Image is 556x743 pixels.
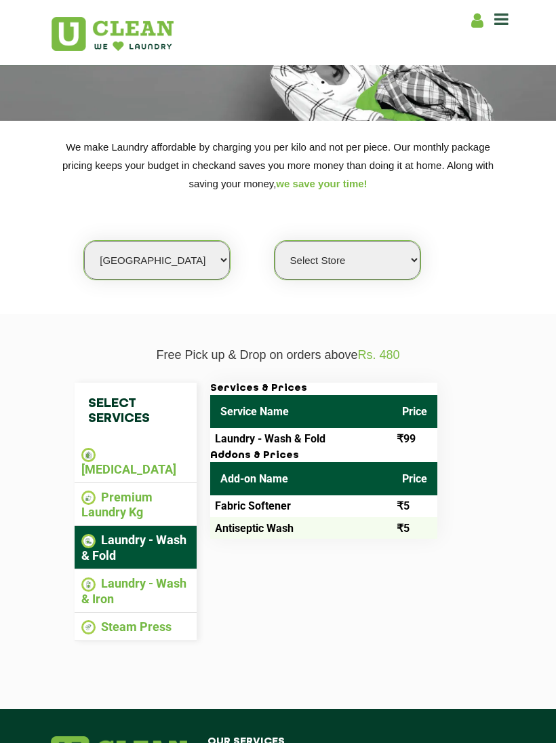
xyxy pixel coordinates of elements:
th: Service Name [210,395,392,428]
td: Antiseptic Wash [210,517,392,539]
img: Laundry - Wash & Iron [81,577,96,592]
td: ₹5 [392,517,437,539]
td: Laundry - Wash & Fold [210,428,392,450]
td: ₹99 [392,428,437,450]
li: Laundry - Wash & Fold [81,533,190,563]
p: Free Pick up & Drop on orders above [51,348,505,362]
th: Price [392,395,437,428]
p: We make Laundry affordable by charging you per kilo and not per piece. Our monthly package pricin... [51,138,505,193]
li: Steam Press [81,620,190,635]
th: Add-on Name [210,462,392,495]
td: ₹5 [392,495,437,517]
h4: Select Services [75,383,197,440]
img: Laundry - Wash & Fold [81,534,96,548]
li: [MEDICAL_DATA] [81,446,190,476]
img: UClean Laundry and Dry Cleaning [52,17,174,51]
h3: Services & Prices [210,383,437,395]
li: Laundry - Wash & Iron [81,576,190,606]
td: Fabric Softener [210,495,392,517]
img: Premium Laundry Kg [81,491,96,505]
img: Steam Press [81,620,96,634]
span: Rs. 480 [358,348,400,362]
span: we save your time! [276,178,367,189]
th: Price [392,462,437,495]
li: Premium Laundry Kg [81,490,190,520]
img: Dry Cleaning [81,448,96,462]
h3: Addons & Prices [210,450,437,462]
